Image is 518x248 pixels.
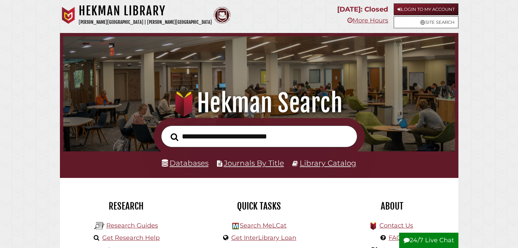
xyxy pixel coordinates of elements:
[224,159,284,167] a: Journals By Title
[60,7,77,24] img: Calvin University
[394,16,458,28] a: Site Search
[162,159,208,167] a: Databases
[389,234,405,242] a: FAQs
[171,133,178,141] i: Search
[106,222,158,229] a: Research Guides
[300,159,356,167] a: Library Catalog
[79,3,212,18] h1: Hekman Library
[347,17,388,24] a: More Hours
[167,131,182,143] button: Search
[214,7,231,24] img: Calvin Theological Seminary
[94,221,105,231] img: Hekman Library Logo
[331,200,453,212] h2: About
[394,3,458,15] a: Login to My Account
[240,222,286,229] a: Search MeLCat
[231,234,296,242] a: Get InterLibrary Loan
[379,222,413,229] a: Contact Us
[102,234,160,242] a: Get Research Help
[65,200,188,212] h2: Research
[198,200,320,212] h2: Quick Tasks
[79,18,212,26] p: [PERSON_NAME][GEOGRAPHIC_DATA] | [PERSON_NAME][GEOGRAPHIC_DATA]
[71,88,447,118] h1: Hekman Search
[337,3,388,15] p: [DATE]: Closed
[232,223,239,229] img: Hekman Library Logo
